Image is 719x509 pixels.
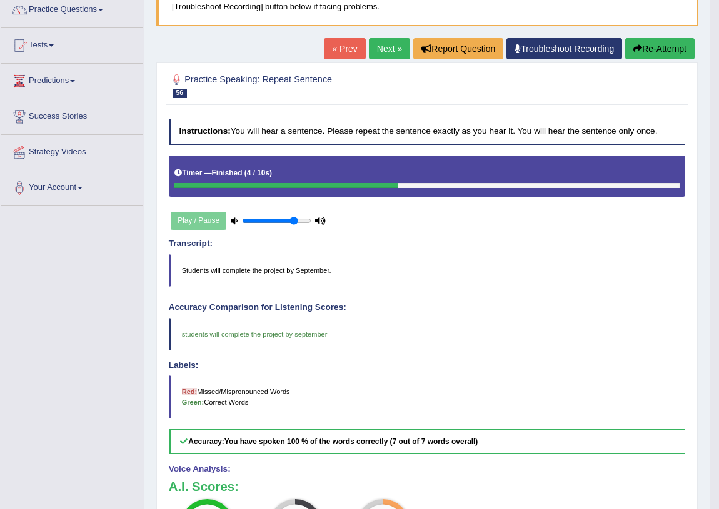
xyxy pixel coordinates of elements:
b: Green: [182,398,204,406]
b: ) [269,169,272,177]
h5: Accuracy: [169,429,686,455]
b: A.I. Scores: [169,480,239,493]
a: Success Stories [1,99,143,131]
a: Your Account [1,170,143,202]
h4: Accuracy Comparison for Listening Scores: [169,303,686,312]
b: ( [244,169,247,177]
b: Red: [182,388,198,395]
h5: Timer — [174,169,272,177]
button: Report Question [413,38,503,59]
a: Next » [369,38,410,59]
h4: Labels: [169,361,686,370]
a: Tests [1,28,143,59]
a: Troubleshoot Recording [506,38,622,59]
b: Instructions: [179,126,230,136]
h2: Practice Speaking: Repeat Sentence [169,72,490,98]
h4: Voice Analysis: [169,465,686,474]
b: You have spoken 100 % of the words correctly (7 out of 7 words overall) [224,437,478,446]
blockquote: Missed/Mispronounced Words Correct Words [169,375,686,418]
b: Finished [212,169,243,177]
a: Strategy Videos [1,135,143,166]
span: students will complete the project by september [182,330,328,338]
button: Re-Attempt [625,38,695,59]
h4: Transcript: [169,239,686,249]
a: Predictions [1,64,143,95]
b: 4 / 10s [247,169,269,177]
a: « Prev [324,38,365,59]
h4: You will hear a sentence. Please repeat the sentence exactly as you hear it. You will hear the se... [169,119,686,145]
blockquote: Students will complete the project by September. [169,254,686,287]
span: 56 [173,89,187,98]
